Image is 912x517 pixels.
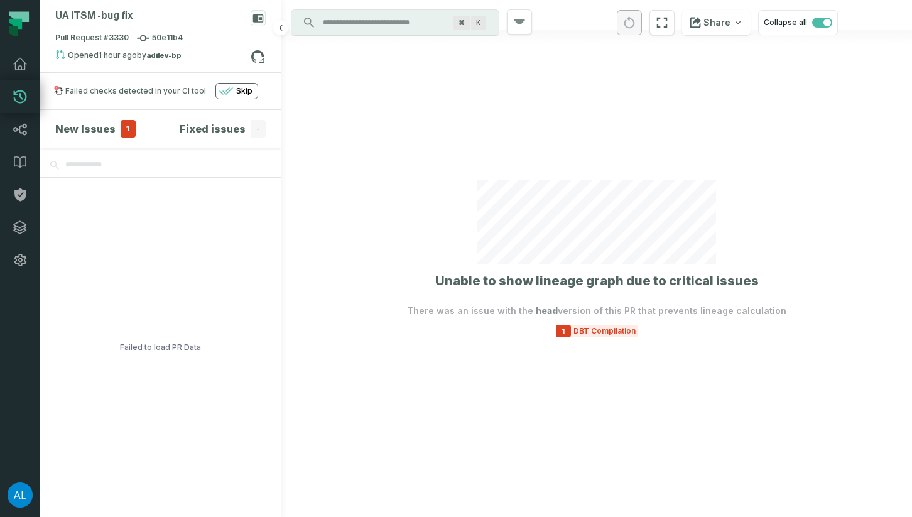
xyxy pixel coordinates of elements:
[273,20,288,35] button: Hide browsing panel
[249,48,266,65] a: View on github
[407,305,786,317] p: There was an issue with the version of this PR that prevents lineage calculation
[55,121,116,136] h4: New Issues
[55,32,183,45] span: Pull Request #3330 50e11b4
[435,272,759,290] h1: Unable to show lineage graph due to critical issues
[758,10,838,35] button: Collapse all
[65,86,206,96] div: Failed checks detected in your CI tool
[556,325,571,337] span: 1
[121,120,136,138] span: 1
[55,50,251,65] div: Opened by
[453,16,470,30] span: Press ⌘ + K to focus the search bar
[571,326,638,336] span: DBT Compilation
[180,121,246,136] h4: Fixed issues
[55,10,133,22] div: UA ITSM - bug fix
[215,83,258,99] button: Skip
[55,120,266,138] button: New Issues1Fixed issues-
[556,325,638,337] button: 1DBT Compilation
[146,52,182,59] strong: adilev-bp
[8,482,33,508] img: avatar of Adi Levhar
[536,305,558,316] span: head
[236,86,252,96] span: Skip
[471,16,486,30] span: Press ⌘ + K to focus the search bar
[682,10,751,35] button: Share
[251,120,266,138] span: -
[99,50,137,60] relative-time: Sep 17, 2025, 3:43 PM GMT+3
